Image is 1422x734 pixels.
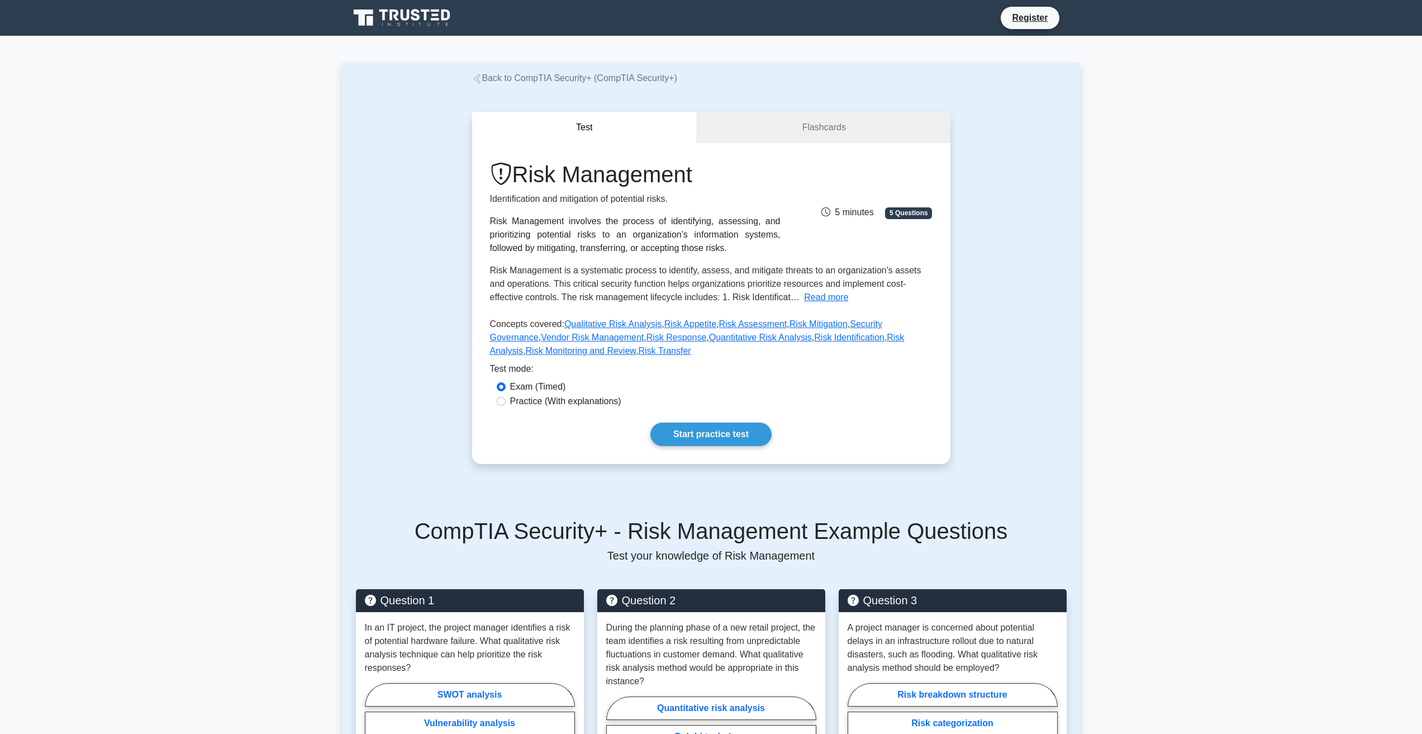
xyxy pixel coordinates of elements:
a: Back to CompTIA Security+ (CompTIA Security+) [472,73,677,83]
button: Test [472,112,698,144]
a: Qualitative Risk Analysis [564,319,662,329]
a: Risk Transfer [638,346,691,356]
a: Vendor Risk Management [541,333,644,342]
a: Risk Monitoring and Review [526,346,636,356]
h5: CompTIA Security+ - Risk Management Example Questions [356,518,1067,544]
button: Read more [804,291,848,304]
a: Risk Response [646,333,707,342]
label: Risk breakdown structure [848,683,1058,707]
label: Exam (Timed) [510,380,566,394]
label: Quantitative risk analysis [606,697,816,720]
label: Practice (With explanations) [510,395,621,408]
p: During the planning phase of a new retail project, the team identifies a risk resulting from unpr... [606,621,816,688]
p: Identification and mitigation of potential risks. [490,192,781,206]
p: In an IT project, the project manager identifies a risk of potential hardware failure. What quali... [365,621,575,675]
a: Start practice test [650,423,772,446]
span: Risk Management is a systematic process to identify, assess, and mitigate threats to an organizat... [490,266,921,302]
h5: Question 2 [606,594,816,607]
a: Quantitative Risk Analysis [709,333,812,342]
p: A project manager is concerned about potential delays in an infrastructure rollout due to natural... [848,621,1058,675]
a: Risk Mitigation [790,319,848,329]
a: Risk Appetite [664,319,716,329]
p: Concepts covered: , , , , , , , , , , , [490,318,933,362]
h5: Question 1 [365,594,575,607]
a: Register [1005,11,1054,25]
div: Risk Management involves the process of identifying, assessing, and prioritizing potential risks ... [490,215,781,255]
h5: Question 3 [848,594,1058,607]
h1: Risk Management [490,161,781,188]
a: Risk Assessment [719,319,787,329]
a: Flashcards [697,112,950,144]
span: 5 Questions [885,207,932,219]
a: Risk Identification [814,333,884,342]
div: Test mode: [490,362,933,380]
span: 5 minutes [821,207,873,217]
p: Test your knowledge of Risk Management [356,549,1067,562]
label: SWOT analysis [365,683,575,707]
